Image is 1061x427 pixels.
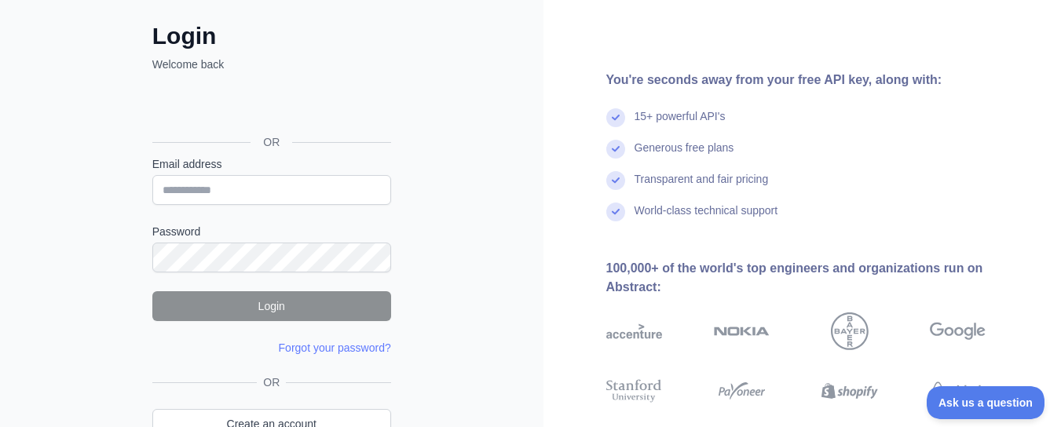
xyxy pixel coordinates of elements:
h2: Login [152,22,391,50]
img: airbnb [930,377,986,405]
label: Password [152,224,391,239]
img: check mark [606,203,625,221]
button: Login [152,291,391,321]
img: check mark [606,108,625,127]
span: OR [251,134,292,150]
img: nokia [714,312,770,350]
div: 15+ powerful API's [635,108,726,140]
img: shopify [821,377,877,405]
iframe: Sign in with Google Button [145,89,396,124]
img: payoneer [714,377,770,405]
a: Forgot your password? [279,341,391,354]
div: World-class technical support [635,203,778,234]
img: google [930,312,986,350]
img: stanford university [606,377,662,405]
p: Welcome back [152,57,391,72]
img: accenture [606,312,662,350]
img: bayer [831,312,869,350]
label: Email address [152,156,391,172]
div: Generous free plans [635,140,734,171]
div: You're seconds away from your free API key, along with: [606,71,1037,89]
iframe: Toggle Customer Support [927,386,1045,419]
img: check mark [606,140,625,159]
div: Transparent and fair pricing [635,171,769,203]
span: OR [257,374,286,390]
img: check mark [606,171,625,190]
div: 100,000+ of the world's top engineers and organizations run on Abstract: [606,259,1037,297]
